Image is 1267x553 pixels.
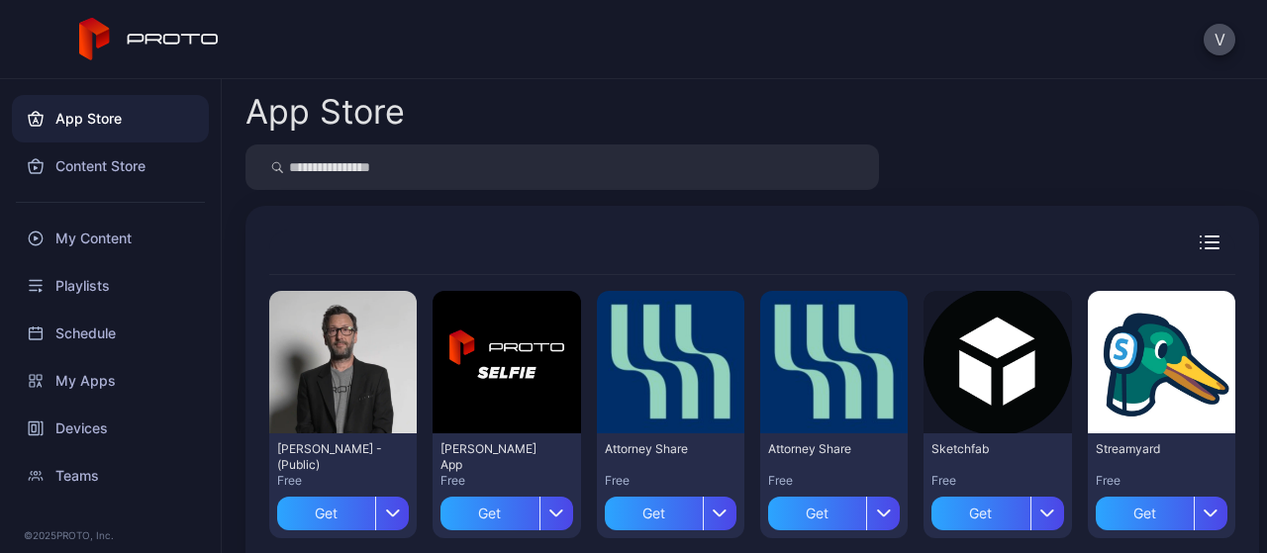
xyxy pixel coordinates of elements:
[440,441,549,473] div: David Selfie App
[440,489,572,530] button: Get
[768,497,866,530] div: Get
[1204,24,1235,55] button: V
[12,310,209,357] a: Schedule
[12,405,209,452] a: Devices
[12,142,209,190] a: Content Store
[277,489,409,530] button: Get
[12,262,209,310] a: Playlists
[1096,489,1227,530] button: Get
[1096,473,1227,489] div: Free
[12,357,209,405] a: My Apps
[931,497,1029,530] div: Get
[605,441,714,457] div: Attorney Share
[1096,497,1194,530] div: Get
[931,473,1063,489] div: Free
[277,473,409,489] div: Free
[1096,441,1205,457] div: Streamyard
[12,452,209,500] a: Teams
[605,473,736,489] div: Free
[605,497,703,530] div: Get
[768,489,900,530] button: Get
[440,497,538,530] div: Get
[24,527,197,543] div: © 2025 PROTO, Inc.
[768,473,900,489] div: Free
[277,441,386,473] div: David N Persona - (Public)
[12,215,209,262] a: My Content
[931,441,1040,457] div: Sketchfab
[440,473,572,489] div: Free
[12,95,209,142] a: App Store
[277,497,375,530] div: Get
[605,489,736,530] button: Get
[931,489,1063,530] button: Get
[245,95,405,129] div: App Store
[768,441,877,457] div: Attorney Share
